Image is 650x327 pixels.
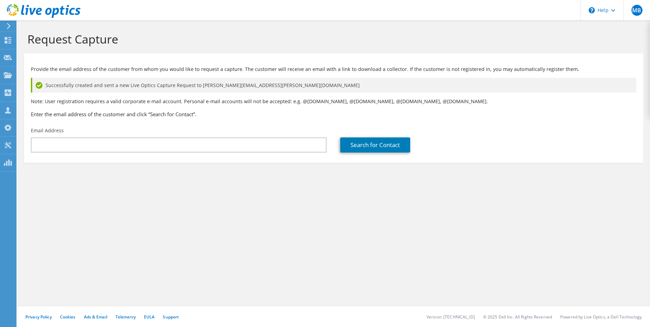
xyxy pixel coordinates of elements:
[560,314,642,320] li: Powered by Live Optics, a Dell Technology
[589,7,595,13] svg: \n
[483,314,552,320] li: © 2025 Dell Inc. All Rights Reserved
[60,314,76,320] a: Cookies
[46,82,360,89] span: Successfully created and sent a new Live Optics Capture Request to [PERSON_NAME][EMAIL_ADDRESS][P...
[144,314,155,320] a: EULA
[31,110,636,118] h3: Enter the email address of the customer and click “Search for Contact”.
[31,98,636,105] p: Note: User registration requires a valid corporate e-mail account. Personal e-mail accounts will ...
[84,314,107,320] a: Ads & Email
[631,5,642,16] span: MB
[27,32,636,46] h1: Request Capture
[115,314,136,320] a: Telemetry
[31,65,636,73] p: Provide the email address of the customer from whom you would like to request a capture. The cust...
[163,314,179,320] a: Support
[25,314,52,320] a: Privacy Policy
[340,137,410,153] a: Search for Contact
[427,314,475,320] li: Version: [TECHNICAL_ID]
[31,127,64,134] label: Email Address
